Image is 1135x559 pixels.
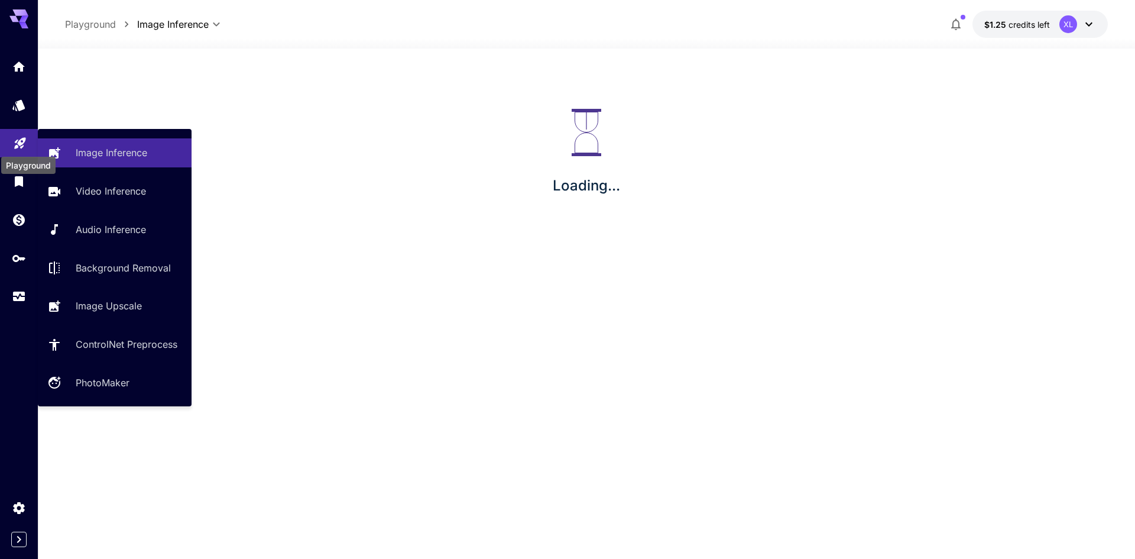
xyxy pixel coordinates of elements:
[38,177,192,206] a: Video Inference
[76,222,146,237] p: Audio Inference
[984,18,1050,31] div: $1.25376
[553,175,620,196] p: Loading...
[12,247,26,262] div: API Keys
[38,138,192,167] a: Image Inference
[137,17,209,31] span: Image Inference
[12,98,26,112] div: Models
[1008,20,1050,30] span: credits left
[984,20,1008,30] span: $1.25
[12,59,26,74] div: Home
[38,292,192,321] a: Image Upscale
[1059,15,1077,33] div: XL
[76,299,142,313] p: Image Upscale
[11,532,27,547] button: Expand sidebar
[972,11,1108,38] button: $1.25376
[76,146,147,160] p: Image Inference
[12,209,26,224] div: Wallet
[38,253,192,282] a: Background Removal
[76,376,129,390] p: PhotoMaker
[65,17,116,31] p: Playground
[13,132,27,147] div: Playground
[12,170,26,185] div: Library
[38,369,192,398] a: PhotoMaker
[76,337,177,351] p: ControlNet Preprocess
[1,157,56,174] div: Playground
[12,285,26,300] div: Usage
[38,215,192,244] a: Audio Inference
[38,330,192,359] a: ControlNet Preprocess
[76,261,171,275] p: Background Removal
[65,17,137,31] nav: breadcrumb
[12,500,26,515] div: Settings
[76,184,146,198] p: Video Inference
